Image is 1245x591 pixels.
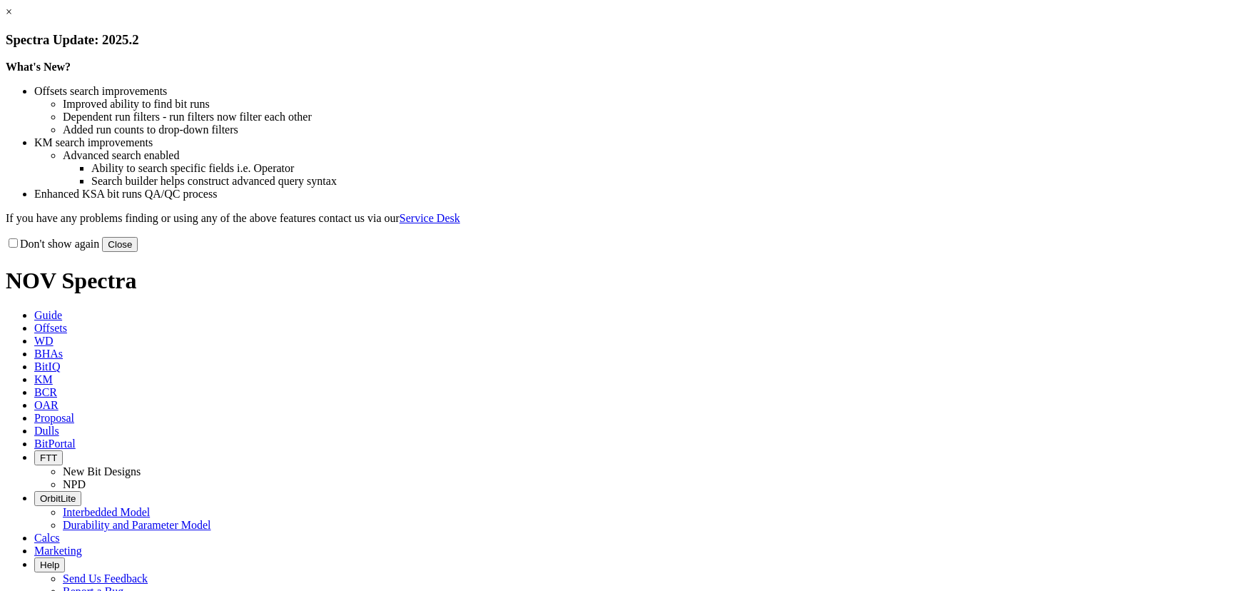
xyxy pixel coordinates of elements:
[63,149,1239,162] li: Advanced search enabled
[34,399,59,411] span: OAR
[34,373,53,385] span: KM
[6,268,1239,294] h1: NOV Spectra
[63,465,141,478] a: New Bit Designs
[34,360,60,373] span: BitIQ
[34,386,57,398] span: BCR
[40,453,57,463] span: FTT
[91,162,1239,175] li: Ability to search specific fields i.e. Operator
[63,98,1239,111] li: Improved ability to find bit runs
[9,238,18,248] input: Don't show again
[91,175,1239,188] li: Search builder helps construct advanced query syntax
[6,238,99,250] label: Don't show again
[34,136,1239,149] li: KM search improvements
[63,572,148,585] a: Send Us Feedback
[400,212,460,224] a: Service Desk
[34,309,62,321] span: Guide
[6,61,71,73] strong: What's New?
[63,478,86,490] a: NPD
[34,322,67,334] span: Offsets
[34,532,60,544] span: Calcs
[34,188,1239,201] li: Enhanced KSA bit runs QA/QC process
[34,335,54,347] span: WD
[63,111,1239,123] li: Dependent run filters - run filters now filter each other
[40,493,76,504] span: OrbitLite
[6,32,1239,48] h3: Spectra Update: 2025.2
[34,438,76,450] span: BitPortal
[34,425,59,437] span: Dulls
[34,545,82,557] span: Marketing
[102,237,138,252] button: Close
[63,506,150,518] a: Interbedded Model
[34,412,74,424] span: Proposal
[63,519,211,531] a: Durability and Parameter Model
[40,560,59,570] span: Help
[6,212,1239,225] p: If you have any problems finding or using any of the above features contact us via our
[34,348,63,360] span: BHAs
[6,6,12,18] a: ×
[63,123,1239,136] li: Added run counts to drop-down filters
[34,85,1239,98] li: Offsets search improvements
